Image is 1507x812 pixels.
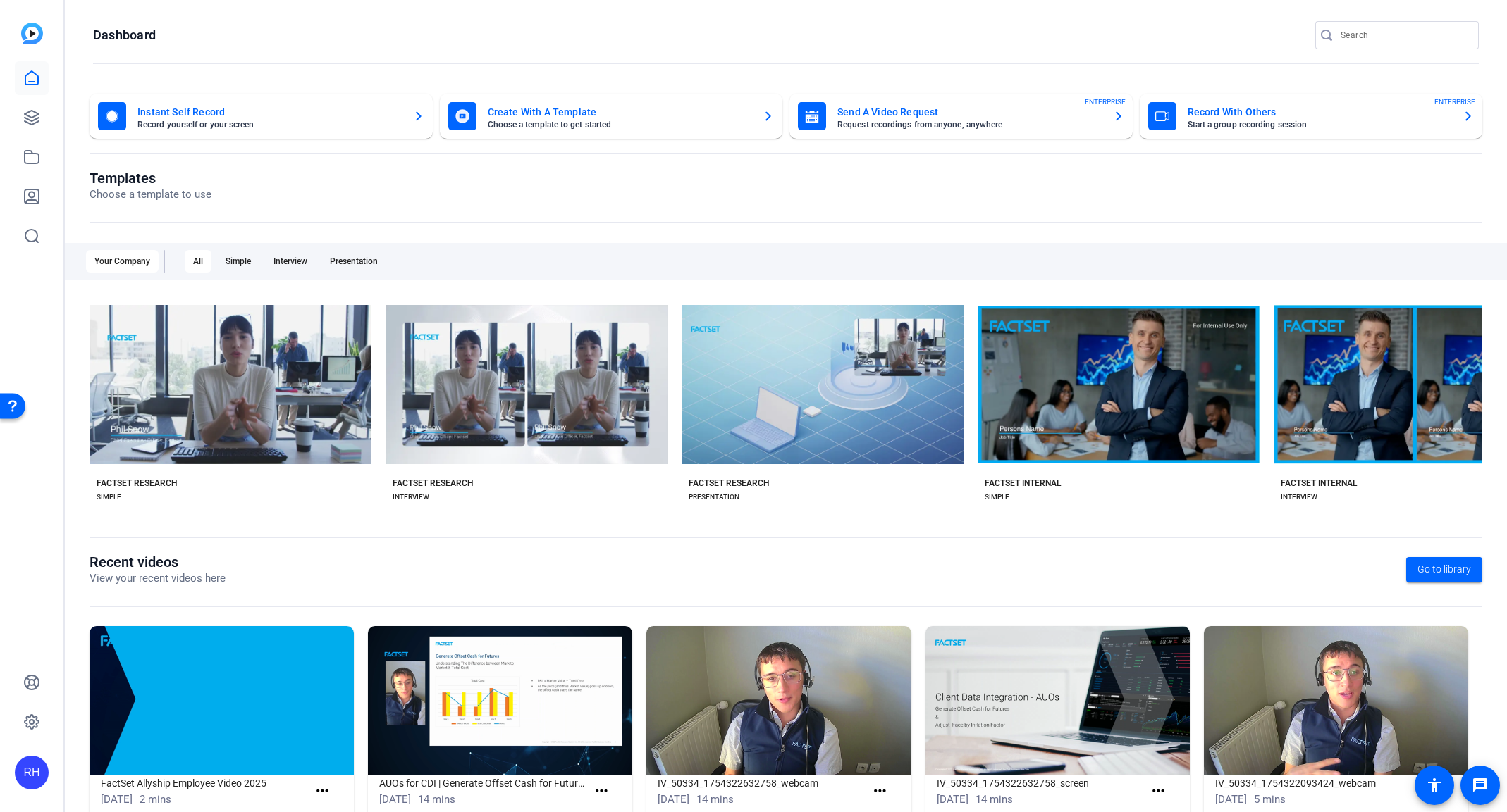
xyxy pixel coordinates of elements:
[871,782,889,800] mat-icon: more_horiz
[1434,96,1475,107] span: ENTERPRISE
[976,793,1013,806] span: 14 mins
[90,187,211,203] p: Choose a template to use
[1188,104,1452,120] mat-card-title: Record With Others
[985,477,1061,489] div: FACTSET INTERNAL
[1215,775,1422,792] h1: IV_50334_1754322093424_webcam
[658,793,689,806] span: [DATE]
[90,626,354,775] img: FactSet Allyship Employee Video 2025
[393,477,474,489] div: FACTSET RESEARCH
[925,626,1190,775] img: IV_50334_1754322632758_screen
[1406,557,1482,582] a: Go to library
[368,626,632,775] img: AUOs for CDI | Generate Offset Cash for Futures & Adjust Face by Inflation Factor
[1472,777,1489,794] mat-icon: message
[658,775,865,792] h1: IV_50334_1754322632758_webcam
[393,492,429,503] div: INTERVIEW
[86,250,159,273] div: Your Company
[1341,27,1468,44] input: Search
[21,23,43,44] img: blue-gradient.svg
[488,120,752,129] mat-card-subtitle: Choose a template to get started
[646,626,911,775] img: IV_50334_1754322632758_webcam
[90,570,226,587] p: View your recent videos here
[1150,782,1167,800] mat-icon: more_horiz
[90,554,226,570] h1: Recent videos
[321,250,386,273] div: Presentation
[97,492,121,503] div: SIMPLE
[837,120,1102,129] mat-card-subtitle: Request recordings from anyone, anywhere
[696,793,734,806] span: 14 mins
[185,250,211,273] div: All
[440,94,783,139] button: Create With A TemplateChoose a template to get started
[837,104,1102,120] mat-card-title: Send A Video Request
[101,775,308,792] h1: FactSet Allyship Employee Video 2025
[90,94,433,139] button: Instant Self RecordRecord yourself or your screen
[1417,562,1471,577] span: Go to library
[1204,626,1468,775] img: IV_50334_1754322093424_webcam
[379,793,411,806] span: [DATE]
[1254,793,1286,806] span: 5 mins
[265,250,316,273] div: Interview
[93,27,156,44] h1: Dashboard
[488,104,752,120] mat-card-title: Create With A Template
[90,170,211,187] h1: Templates
[937,793,968,806] span: [DATE]
[101,793,133,806] span: [DATE]
[418,793,455,806] span: 14 mins
[1281,477,1357,489] div: FACTSET INTERNAL
[1140,94,1483,139] button: Record With OthersStart a group recording sessionENTERPRISE
[985,492,1009,503] div: SIMPLE
[137,104,402,120] mat-card-title: Instant Self Record
[97,477,178,489] div: FACTSET RESEARCH
[314,782,331,800] mat-icon: more_horiz
[689,492,739,503] div: PRESENTATION
[15,756,49,789] div: RH
[1281,492,1317,503] div: INTERVIEW
[1215,793,1247,806] span: [DATE]
[593,782,610,800] mat-icon: more_horiz
[379,775,586,792] h1: AUOs for CDI | Generate Offset Cash for Futures & Adjust Face by Inflation Factor
[689,477,770,489] div: FACTSET RESEARCH
[140,793,171,806] span: 2 mins
[789,94,1133,139] button: Send A Video RequestRequest recordings from anyone, anywhereENTERPRISE
[937,775,1144,792] h1: IV_50334_1754322632758_screen
[1085,96,1126,107] span: ENTERPRISE
[1426,777,1443,794] mat-icon: accessibility
[137,120,402,129] mat-card-subtitle: Record yourself or your screen
[217,250,259,273] div: Simple
[1188,120,1452,129] mat-card-subtitle: Start a group recording session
